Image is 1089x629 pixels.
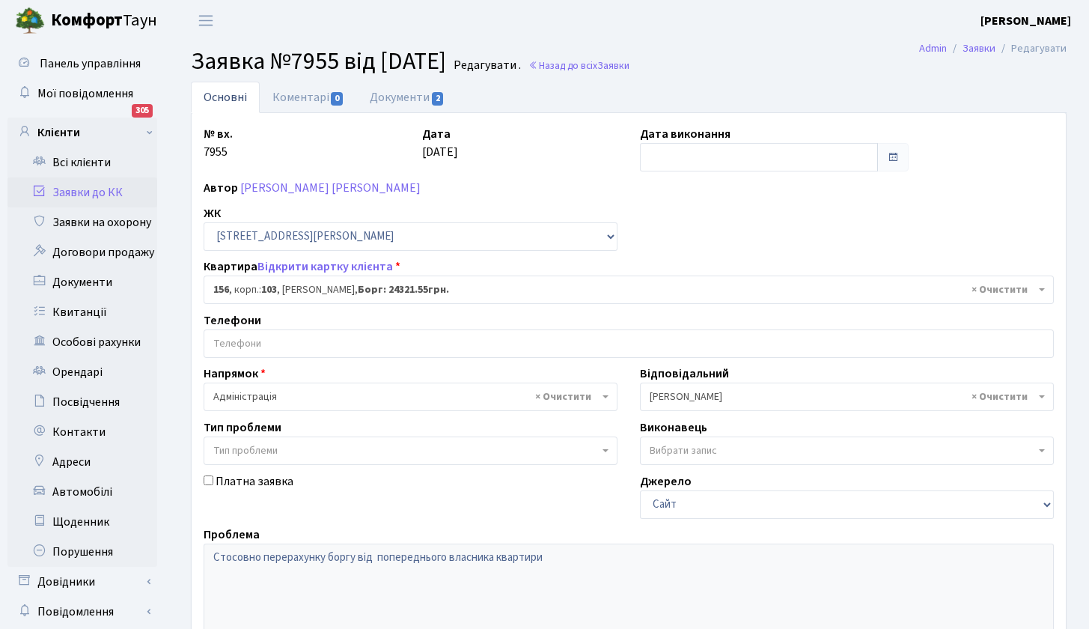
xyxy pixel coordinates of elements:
[213,282,229,297] b: 156
[7,567,157,597] a: Довідники
[528,58,629,73] a: Назад до всіхЗаявки
[187,8,225,33] button: Переключити навігацію
[204,365,266,383] label: Напрямок
[7,237,157,267] a: Договори продажу
[980,13,1071,29] b: [PERSON_NAME]
[7,267,157,297] a: Документи
[7,417,157,447] a: Контакти
[37,85,133,102] span: Мої повідомлення
[650,389,1035,404] span: Тараненко Я.
[213,389,599,404] span: Адміністрація
[204,179,238,197] label: Автор
[204,276,1054,304] span: <b>156</b>, корп.: <b>103</b>, Юр'єва Яна Володимирівна, <b>Борг: 24321.55грн.</b>
[7,447,157,477] a: Адреси
[7,597,157,627] a: Повідомлення
[640,472,692,490] label: Джерело
[216,472,293,490] label: Платна заявка
[7,507,157,537] a: Щоденник
[260,82,357,113] a: Коментарі
[640,125,730,143] label: Дата виконання
[7,79,157,109] a: Мої повідомлення305
[963,40,995,56] a: Заявки
[995,40,1067,57] li: Редагувати
[204,383,617,411] span: Адміністрація
[240,180,421,196] a: [PERSON_NAME] [PERSON_NAME]
[204,204,221,222] label: ЖК
[650,443,717,458] span: Вибрати запис
[7,327,157,357] a: Особові рахунки
[897,33,1089,64] nav: breadcrumb
[204,526,260,544] label: Проблема
[191,44,446,79] span: Заявка №7955 від [DATE]
[919,40,947,56] a: Admin
[535,389,591,404] span: Видалити всі елементи
[640,383,1054,411] span: Тараненко Я.
[192,125,411,171] div: 7955
[204,330,1053,357] input: Телефони
[15,6,45,36] img: logo.png
[971,282,1028,297] span: Видалити всі елементи
[204,419,281,437] label: Тип проблеми
[51,8,123,32] b: Комфорт
[7,177,157,207] a: Заявки до КК
[7,148,157,177] a: Всі клієнти
[7,477,157,507] a: Автомобілі
[422,125,451,143] label: Дата
[7,297,157,327] a: Квитанції
[7,387,157,417] a: Посвідчення
[411,125,629,171] div: [DATE]
[213,282,1035,297] span: <b>156</b>, корп.: <b>103</b>, Юр'єва Яна Володимирівна, <b>Борг: 24321.55грн.</b>
[640,365,729,383] label: Відповідальний
[7,537,157,567] a: Порушення
[204,258,400,276] label: Квартира
[980,12,1071,30] a: [PERSON_NAME]
[213,443,278,458] span: Тип проблеми
[597,58,629,73] span: Заявки
[51,8,157,34] span: Таун
[7,118,157,148] a: Клієнти
[331,92,343,106] span: 0
[7,207,157,237] a: Заявки на охорону
[640,419,707,437] label: Виконавець
[451,58,521,73] small: Редагувати .
[7,357,157,387] a: Орендарі
[132,104,153,118] div: 305
[40,55,141,72] span: Панель управління
[358,282,449,297] b: Борг: 24321.55грн.
[432,92,444,106] span: 2
[204,125,233,143] label: № вх.
[357,82,457,113] a: Документи
[257,258,393,275] a: Відкрити картку клієнта
[261,282,277,297] b: 103
[7,49,157,79] a: Панель управління
[971,389,1028,404] span: Видалити всі елементи
[204,312,261,329] label: Телефони
[191,82,260,113] a: Основні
